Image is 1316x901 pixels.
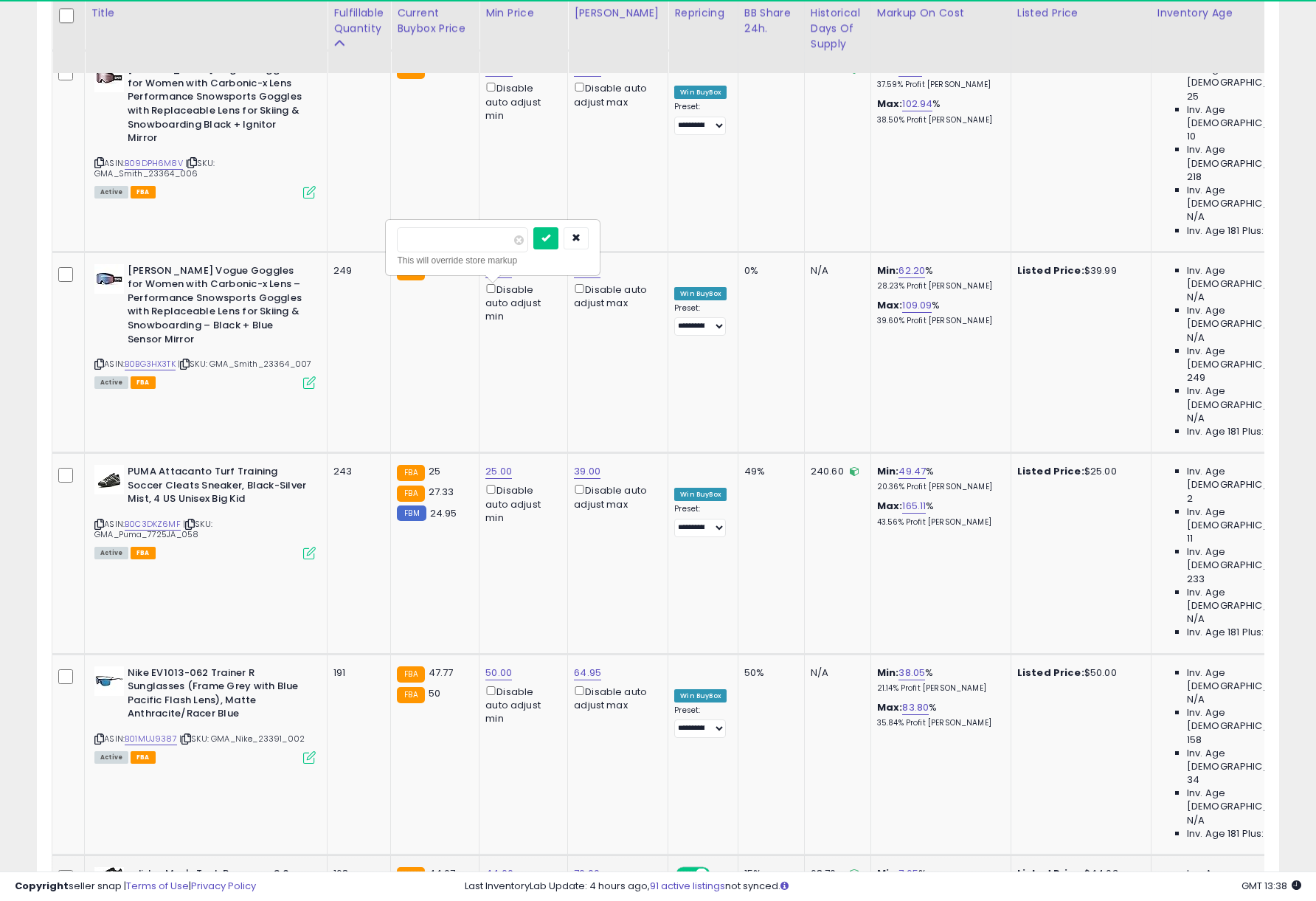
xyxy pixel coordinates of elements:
[574,5,662,21] div: [PERSON_NAME]
[15,880,256,894] div: seller snap | |
[179,733,305,745] span: | SKU: GMA_Nike_23391_002
[877,264,1000,291] div: %
[1187,130,1196,143] span: 10
[877,97,903,111] b: Max:
[397,505,426,521] small: FBM
[877,281,1000,291] p: 28.23% Profit [PERSON_NAME]
[877,718,1000,728] p: 35.84% Profit [PERSON_NAME]
[397,5,473,36] div: Current Buybox Price
[1017,264,1140,277] div: $39.99
[1187,331,1205,345] span: N/A
[1187,827,1264,840] span: Inv. Age 181 Plus:
[877,97,1000,125] div: %
[574,80,657,108] div: Disable auto adjust max
[1187,814,1205,827] span: N/A
[877,63,1000,90] div: %
[877,80,1000,90] p: 37.59% Profit [PERSON_NAME]
[877,666,899,680] b: Min:
[902,97,932,111] a: 102.94
[650,879,725,893] a: 91 active listings
[1017,666,1140,680] div: $50.00
[574,464,600,479] a: 39.00
[485,281,556,324] div: Disable auto adjust min
[574,281,657,310] div: Disable auto adjust max
[94,465,124,494] img: 31pA4SJWuFL._SL40_.jpg
[91,5,321,21] div: Title
[485,80,556,122] div: Disable auto adjust min
[811,264,859,277] div: N/A
[1017,5,1145,21] div: Listed Price
[877,700,903,714] b: Max:
[1017,263,1084,277] b: Listed Price:
[128,264,307,350] b: [PERSON_NAME] Vogue Goggles for Women with Carbonic-x Lens – Performance Snowsports Goggles with ...
[333,5,384,36] div: Fulfillable Quantity
[574,666,601,680] a: 64.95
[94,518,212,540] span: | SKU: GMA_Puma_7725JA_058
[1187,573,1205,586] span: 233
[877,316,1000,326] p: 39.60% Profit [PERSON_NAME]
[1187,90,1199,103] span: 25
[333,465,379,478] div: 243
[191,879,256,893] a: Privacy Policy
[178,358,311,370] span: | SKU: GMA_Smith_23364_007
[125,518,181,531] a: B0C3DKZ6MF
[877,499,903,513] b: Max:
[333,264,379,277] div: 249
[674,287,727,300] div: Win BuyBox
[744,666,793,680] div: 50%
[1187,626,1264,639] span: Inv. Age 181 Plus:
[902,700,929,715] a: 83.80
[1017,666,1084,680] b: Listed Price:
[485,5,561,21] div: Min Price
[674,705,727,739] div: Preset:
[131,376,156,389] span: FBA
[397,253,589,268] div: This will override store markup
[877,464,899,478] b: Min:
[1187,693,1205,706] span: N/A
[429,666,454,680] span: 47.77
[429,464,440,478] span: 25
[430,506,457,520] span: 24.95
[811,666,859,680] div: N/A
[1187,612,1205,626] span: N/A
[674,488,727,501] div: Win BuyBox
[1187,210,1205,224] span: N/A
[811,5,865,52] div: Historical Days Of Supply
[1187,773,1199,787] span: 34
[429,686,440,700] span: 50
[94,186,128,199] span: All listings currently available for purchase on Amazon
[574,482,657,511] div: Disable auto adjust max
[902,298,932,313] a: 109.09
[128,465,307,510] b: PUMA Attacanto Turf Training Soccer Cleats Sneaker, Black-Silver Mist, 4 US Unisex Big Kid
[898,666,925,680] a: 38.05
[94,465,316,558] div: ASIN:
[1187,291,1205,304] span: N/A
[485,464,512,479] a: 25.00
[397,687,424,703] small: FBA
[1187,492,1193,505] span: 2
[465,880,1301,894] div: Last InventoryLab Update: 4 hours ago, not synced.
[94,376,128,389] span: All listings currently available for purchase on Amazon
[333,666,379,680] div: 191
[125,733,177,745] a: B01MUJ9387
[744,264,793,277] div: 0%
[877,683,1000,694] p: 21.14% Profit [PERSON_NAME]
[94,751,128,764] span: All listings currently available for purchase on Amazon
[744,5,798,36] div: BB Share 24h.
[674,689,727,702] div: Win BuyBox
[1187,733,1202,747] span: 158
[898,464,926,479] a: 49.47
[125,157,183,170] a: B09DPH6M8V
[131,751,156,764] span: FBA
[1187,412,1205,425] span: N/A
[94,264,316,387] div: ASIN:
[125,358,176,370] a: B0BG3HX3TK
[674,5,732,21] div: Repricing
[485,666,512,680] a: 50.00
[674,102,727,135] div: Preset:
[877,299,1000,326] div: %
[397,486,424,502] small: FBA
[94,63,316,196] div: ASIN:
[94,666,316,762] div: ASIN:
[574,683,657,712] div: Disable auto adjust max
